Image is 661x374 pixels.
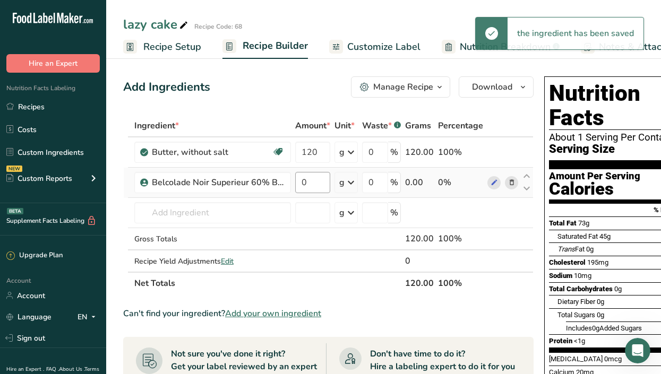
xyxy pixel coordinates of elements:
[171,347,317,373] div: Not sure you've done it right? Get your label reviewed by an expert
[6,173,72,184] div: Custom Reports
[549,355,603,363] span: [MEDICAL_DATA]
[405,146,434,159] div: 120.00
[403,272,436,294] th: 120.00
[549,219,577,227] span: Total Fat
[614,285,622,293] span: 0g
[438,232,483,245] div: 100%
[46,366,59,373] a: FAQ .
[221,256,234,266] span: Edit
[329,35,420,59] a: Customize Label
[597,311,604,319] span: 0g
[334,119,355,132] span: Unit
[459,76,534,98] button: Download
[123,15,190,34] div: lazy cake
[78,310,100,323] div: EN
[373,81,433,93] div: Manage Recipe
[438,146,483,159] div: 100%
[599,232,611,240] span: 45g
[222,34,308,59] a: Recipe Builder
[472,81,512,93] span: Download
[549,272,572,280] span: Sodium
[557,298,595,306] span: Dietary Fiber
[132,272,403,294] th: Net Totals
[549,171,640,181] div: Amount Per Serving
[625,338,650,363] iframe: Intercom live chat
[6,166,22,172] div: NEW
[152,176,285,189] div: Belcolade Noir Superieur 60% Belgian Baking Dark Chocolate
[592,324,599,332] span: 0g
[508,18,643,49] div: the ingredient has been saved
[574,337,585,345] span: <1g
[549,143,615,156] span: Serving Size
[442,35,560,59] a: Nutrition Breakdown
[460,40,551,54] span: Nutrition Breakdown
[7,208,23,214] div: BETA
[604,355,622,363] span: 0mcg
[405,119,431,132] span: Grams
[405,255,434,267] div: 0
[549,337,572,345] span: Protein
[597,298,604,306] span: 0g
[436,272,485,294] th: 100%
[557,245,585,253] span: Fat
[194,22,242,31] div: Recipe Code: 68
[134,233,291,245] div: Gross Totals
[134,202,291,223] input: Add Ingredient
[438,119,483,132] span: Percentage
[370,347,515,373] div: Don't have time to do it? Hire a labeling expert to do it for you
[557,311,595,319] span: Total Sugars
[405,232,434,245] div: 120.00
[143,40,201,54] span: Recipe Setup
[557,245,575,253] i: Trans
[405,176,434,189] div: 0.00
[574,272,591,280] span: 10mg
[225,307,321,320] span: Add your own ingredient
[549,258,586,266] span: Cholesterol
[339,176,345,189] div: g
[152,146,272,159] div: Butter, without salt
[59,366,84,373] a: About Us .
[557,232,598,240] span: Saturated Fat
[134,119,179,132] span: Ingredient
[586,245,594,253] span: 0g
[438,176,483,189] div: 0%
[123,35,201,59] a: Recipe Setup
[549,285,613,293] span: Total Carbohydrates
[566,324,642,332] span: Includes Added Sugars
[549,181,640,197] div: Calories
[295,119,330,132] span: Amount
[351,76,450,98] button: Manage Recipe
[587,258,608,266] span: 195mg
[123,307,534,320] div: Can't find your ingredient?
[243,39,308,53] span: Recipe Builder
[134,256,291,267] div: Recipe Yield Adjustments
[339,206,345,219] div: g
[347,40,420,54] span: Customize Label
[123,79,210,96] div: Add Ingredients
[6,366,44,373] a: Hire an Expert .
[578,219,589,227] span: 73g
[339,146,345,159] div: g
[362,119,401,132] div: Waste
[6,54,100,73] button: Hire an Expert
[6,308,51,326] a: Language
[6,250,63,261] div: Upgrade Plan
